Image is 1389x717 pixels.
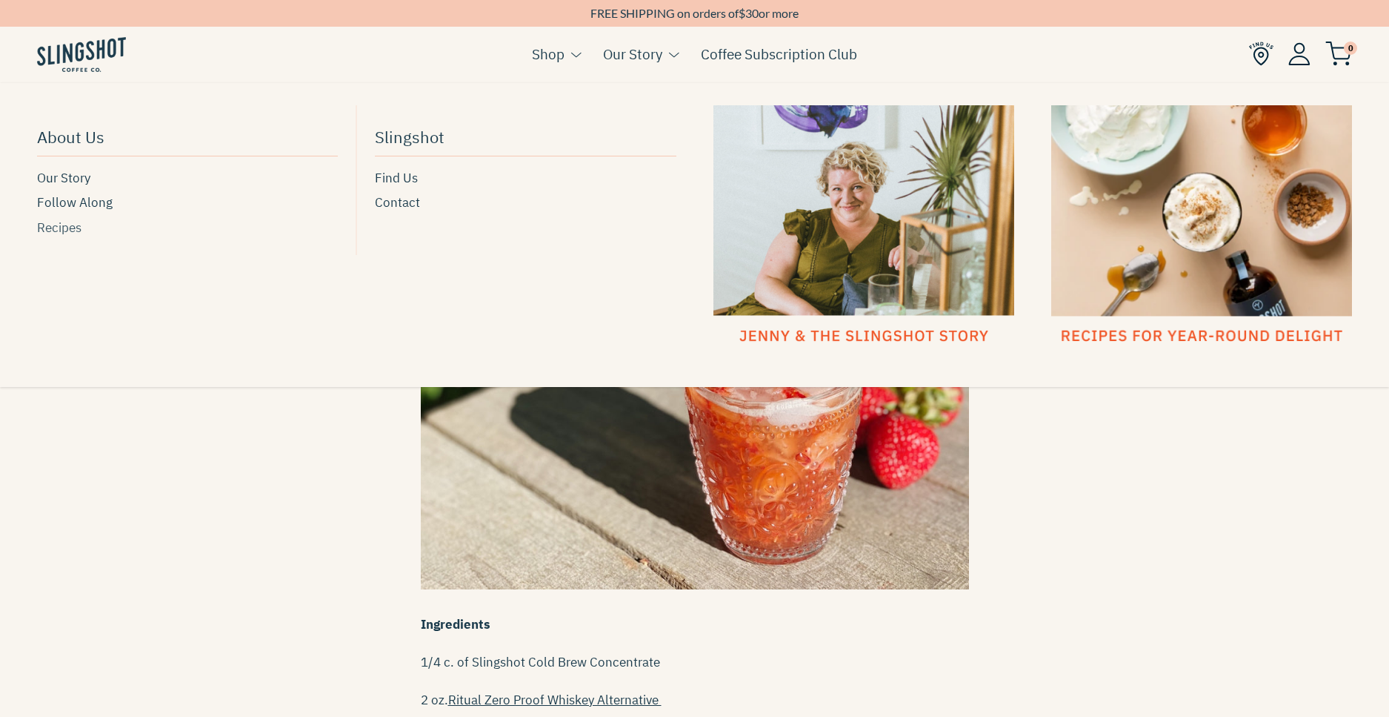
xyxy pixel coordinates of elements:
[421,692,448,708] span: 2 oz.
[739,6,745,20] span: $
[1325,45,1352,63] a: 0
[37,168,90,188] span: Our Story
[421,616,490,632] strong: Ingredients
[603,43,662,65] a: Our Story
[37,193,113,213] span: Follow Along
[375,193,676,213] a: Contact
[37,218,338,238] a: Recipes
[37,120,338,156] a: About Us
[375,168,676,188] a: Find Us
[745,6,759,20] span: 30
[375,168,418,188] span: Find Us
[37,193,338,213] a: Follow Along
[1344,42,1357,55] span: 0
[37,124,104,150] span: About Us
[421,654,663,670] span: 1/4 c. of Slingshot Cold Brew Concentrate ⁠⁠
[701,43,857,65] a: Coffee Subscription Club
[448,692,662,708] a: Ritual Zero Proof Whiskey Alternative ⁠⁠
[375,120,676,156] a: Slingshot
[37,218,81,238] span: Recipes
[532,43,564,65] a: Shop
[1325,42,1352,66] img: cart
[1249,42,1273,66] img: Find Us
[375,124,444,150] span: Slingshot
[1288,42,1310,65] img: Account
[37,168,338,188] a: Our Story
[375,193,420,213] span: Contact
